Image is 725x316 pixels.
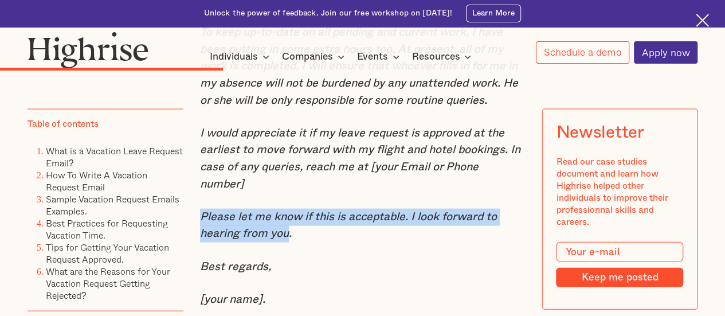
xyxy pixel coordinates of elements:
a: Learn More [466,5,522,22]
div: Events [357,50,403,64]
em: I would appreciate it if my leave request is approved at the earliest to move forward with my fli... [200,127,520,190]
a: Best Practices for Requesting Vacation Time. [46,216,168,242]
a: How To Write A Vacation Request Email [46,168,147,194]
a: Tips for Getting Your Vacation Request Approved. [46,240,169,266]
em: [your name]. [200,294,265,305]
em: Best regards, [200,261,271,272]
div: Read our case studies document and learn how Highrise helped other individuals to improve their p... [556,156,683,228]
div: Newsletter [556,123,644,142]
a: Sample Vacation Request Emails Examples. [46,192,179,218]
em: To keep up-to-date on all pending and current work, I have been putting in some extra hours too. ... [200,26,518,106]
div: Companies [282,50,333,64]
em: Please let me know if this is acceptable. I look forward to hearing from you. [200,211,497,240]
div: Individuals [210,50,273,64]
a: What is a Vacation Leave Request Email? [46,144,183,170]
a: What are the Reasons for Your Vacation Request Getting Rejected? [46,264,170,302]
img: Highrise logo [28,32,148,68]
div: Individuals [210,50,258,64]
form: Modal Form [556,242,683,287]
div: Table of contents [28,118,99,130]
input: Keep me posted [556,268,683,287]
div: Resources [412,50,475,64]
div: Companies [282,50,348,64]
a: Apply now [634,41,697,64]
img: Cross icon [696,14,709,27]
input: Your e-mail [556,242,683,263]
div: Unlock the power of feedback. Join our free workshop on [DATE]! [204,8,453,19]
div: Events [357,50,388,64]
a: Schedule a demo [536,41,629,64]
div: Resources [412,50,460,64]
